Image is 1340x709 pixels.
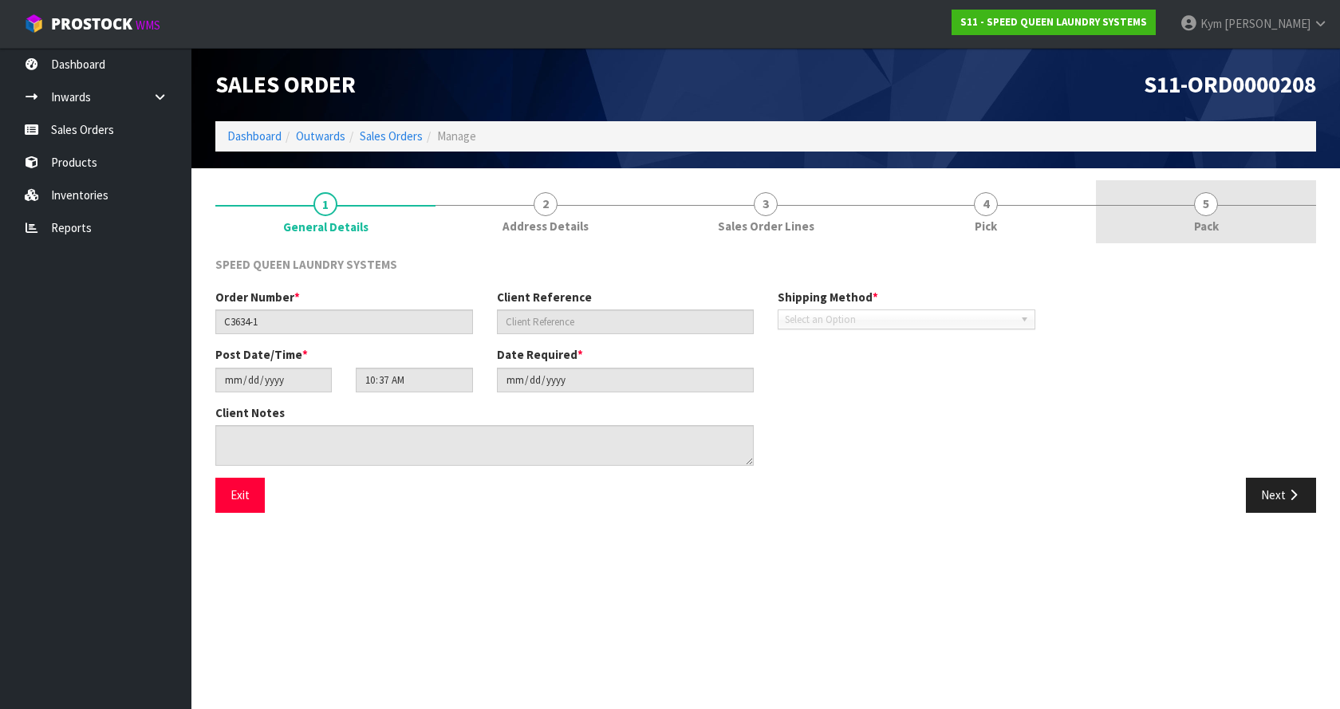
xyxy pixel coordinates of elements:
strong: S11 - SPEED QUEEN LAUNDRY SYSTEMS [960,15,1147,29]
span: 1 [313,192,337,216]
label: Order Number [215,289,300,305]
span: 3 [754,192,778,216]
a: Outwards [296,128,345,144]
span: Sales Order Lines [718,218,814,234]
label: Date Required [497,346,583,363]
span: Pick [975,218,997,234]
span: 2 [534,192,558,216]
span: Select an Option [785,310,1014,329]
span: SPEED QUEEN LAUNDRY SYSTEMS [215,257,397,272]
span: [PERSON_NAME] [1224,16,1310,31]
span: Pack [1194,218,1219,234]
input: Order Number [215,309,473,334]
label: Shipping Method [778,289,878,305]
label: Client Reference [497,289,592,305]
small: WMS [136,18,160,33]
span: General Details [215,244,1316,525]
span: Manage [437,128,476,144]
img: cube-alt.png [24,14,44,33]
span: 4 [974,192,998,216]
span: ProStock [51,14,132,34]
label: Client Notes [215,404,285,421]
input: Client Reference [497,309,755,334]
button: Next [1246,478,1316,512]
span: S11-ORD0000208 [1144,69,1316,99]
button: Exit [215,478,265,512]
label: Post Date/Time [215,346,308,363]
span: 5 [1194,192,1218,216]
span: General Details [283,219,368,235]
a: Sales Orders [360,128,423,144]
span: Kym [1200,16,1222,31]
span: Address Details [503,218,589,234]
span: Sales Order [215,69,356,99]
a: Dashboard [227,128,282,144]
